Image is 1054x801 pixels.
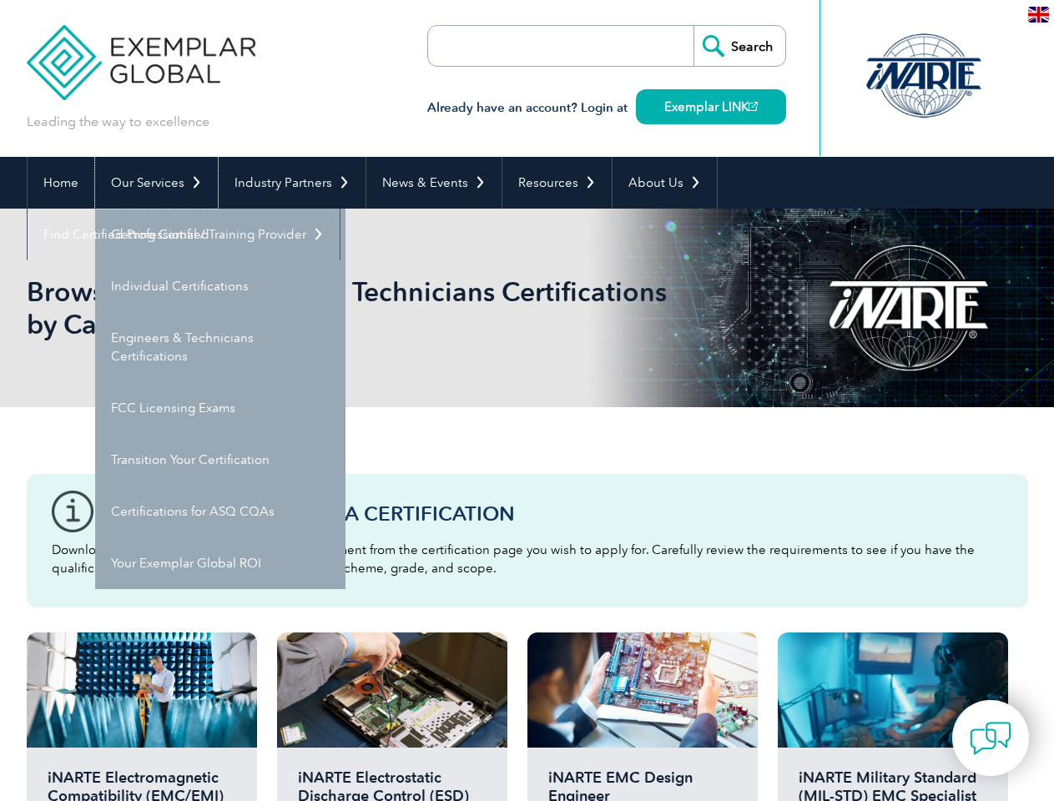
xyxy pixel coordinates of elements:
[95,157,218,209] a: Our Services
[613,157,717,209] a: About Us
[95,312,345,382] a: Engineers & Technicians Certifications
[95,260,345,312] a: Individual Certifications
[970,718,1011,759] img: contact-chat.png
[693,26,785,66] input: Search
[1028,7,1049,23] img: en
[28,157,94,209] a: Home
[95,537,345,589] a: Your Exemplar Global ROI
[27,275,668,340] h1: Browse All Engineers and Technicians Certifications by Category
[502,157,612,209] a: Resources
[27,113,209,131] p: Leading the way to excellence
[636,89,786,124] a: Exemplar LINK
[95,486,345,537] a: Certifications for ASQ CQAs
[28,209,340,260] a: Find Certified Professional / Training Provider
[749,102,758,111] img: open_square.png
[95,382,345,434] a: FCC Licensing Exams
[95,434,345,486] a: Transition Your Certification
[427,98,786,118] h3: Already have an account? Login at
[52,541,1003,577] p: Download the “Certification Requirements” document from the certification page you wish to apply ...
[366,157,502,209] a: News & Events
[102,503,1003,524] h3: Before You Apply For a Certification
[219,157,366,209] a: Industry Partners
